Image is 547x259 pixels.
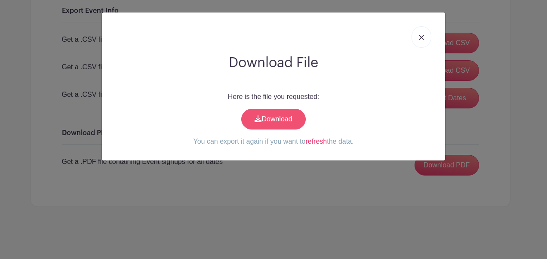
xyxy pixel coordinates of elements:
[241,109,306,129] a: Download
[109,136,438,147] p: You can export it again if you want to the data.
[419,35,424,40] img: close_button-5f87c8562297e5c2d7936805f587ecaba9071eb48480494691a3f1689db116b3.svg
[305,138,327,145] a: refresh
[109,55,438,71] h2: Download File
[109,92,438,102] p: Here is the file you requested:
